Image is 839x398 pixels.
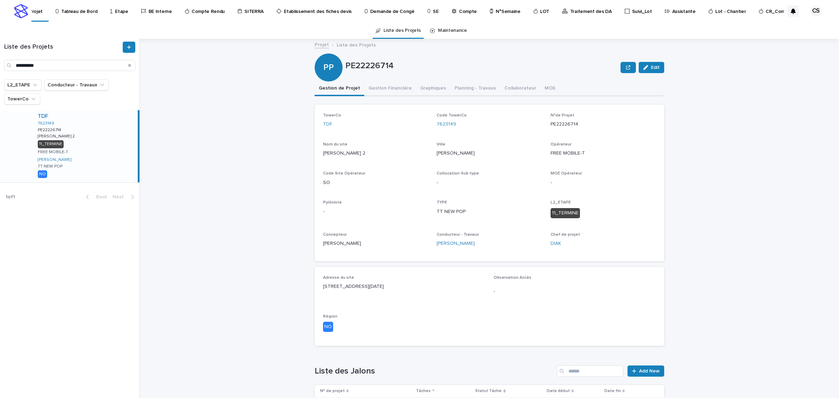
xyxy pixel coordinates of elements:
p: Liste des Projets [337,41,376,48]
p: TT NEW POP [437,208,542,215]
p: - [551,179,656,186]
h1: Liste des Projets [4,43,121,51]
p: - [323,208,428,215]
span: Opérateur [551,142,572,147]
p: FREE MOBILE-T [551,150,656,157]
p: Date fin [604,387,621,395]
button: Gestion Financière [364,81,416,96]
span: Chef de projet [551,233,580,237]
span: Nom du site [323,142,347,147]
input: Search [4,60,135,71]
p: Date début [547,387,570,395]
span: Collocation Sub-type [437,171,479,176]
a: Add New [628,365,664,377]
span: Code TowerCo [437,113,467,118]
p: - [494,288,656,295]
button: MOE [540,81,560,96]
a: 7623149 [38,121,54,126]
span: Next [113,194,128,199]
a: Maintenance [438,22,467,39]
p: [PERSON_NAME] [323,240,428,247]
div: NO [323,322,333,332]
button: L2_ETAPE [4,79,42,91]
span: MOE Opérateur [551,171,582,176]
span: Conducteur - Travaux [437,233,479,237]
button: TowerCo [4,93,40,105]
span: Région [323,314,337,319]
button: Edit [639,62,664,73]
p: [PERSON_NAME] 2 [323,150,428,157]
div: NO [38,170,47,178]
p: PE22226714 [38,126,63,133]
a: 7623149 [437,121,456,128]
p: PE22226714 [551,121,656,128]
p: SO [323,179,428,186]
button: Conducteur - Travaux [44,79,109,91]
button: Next [110,194,139,200]
a: DIAK [551,240,561,247]
p: - [437,179,542,186]
button: Collaborateur [500,81,540,96]
span: TowerCo [323,113,341,118]
span: Code Site Opérateur [323,171,365,176]
button: Back [80,194,110,200]
p: Statut Tâche [475,387,502,395]
p: FREE MOBILE-T [38,150,68,155]
input: Search [557,365,623,377]
span: Ville [437,142,445,147]
span: Add New [639,369,660,374]
span: Concepteur [323,233,347,237]
a: [PERSON_NAME] [437,240,475,247]
p: [PERSON_NAME] 2 [38,133,76,139]
p: [PERSON_NAME] [437,150,542,157]
p: N° de projet [320,387,345,395]
span: Edit [651,65,660,70]
p: [STREET_ADDRESS][DATE] [323,283,485,290]
button: Gestion de Projet [315,81,364,96]
span: Adresse du site [323,276,354,280]
img: stacker-logo-s-only.png [14,4,28,18]
span: Observation Accès [494,276,531,280]
span: Pylôniste [323,200,342,205]
a: TDF [323,121,332,128]
div: 11_TERMINE [38,140,64,148]
span: TYPE [437,200,447,205]
a: Projet [315,40,329,48]
button: Planning - Travaux [450,81,500,96]
p: PE22226714 [345,61,618,71]
div: 11_TERMINE [551,208,580,218]
a: TDF [38,113,48,120]
p: Tâches [416,387,431,395]
span: Back [92,194,107,199]
div: CS [810,6,822,17]
span: N°de Projet [551,113,574,118]
a: Liste des Projets [383,22,421,39]
h1: Liste des Jalons [315,366,554,376]
a: [PERSON_NAME] [38,157,71,162]
div: PP [315,34,343,72]
button: Graphiques [416,81,450,96]
span: L2_ETAPE [551,200,571,205]
p: TT NEW POP [38,164,63,169]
